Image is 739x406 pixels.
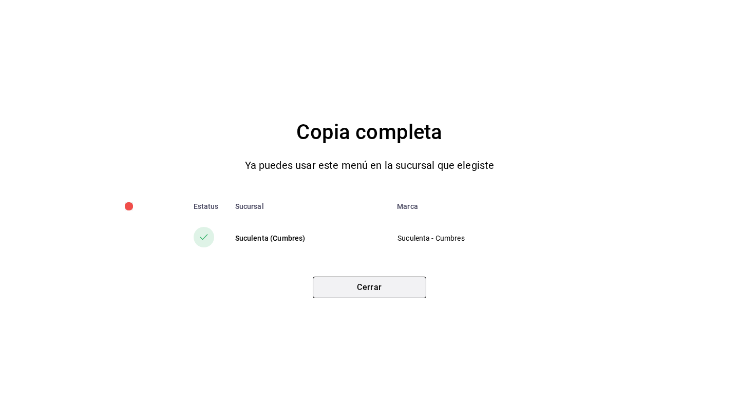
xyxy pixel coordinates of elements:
p: Suculenta - Cumbres [397,233,545,244]
h4: Copia completa [296,116,442,149]
th: Sucursal [227,194,389,219]
button: Cerrar [313,277,426,298]
th: Estatus [177,194,227,219]
p: Ya puedes usar este menú en la sucursal que elegiste [245,157,495,173]
th: Marca [389,194,562,219]
div: Suculenta (Cumbres) [235,233,381,243]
